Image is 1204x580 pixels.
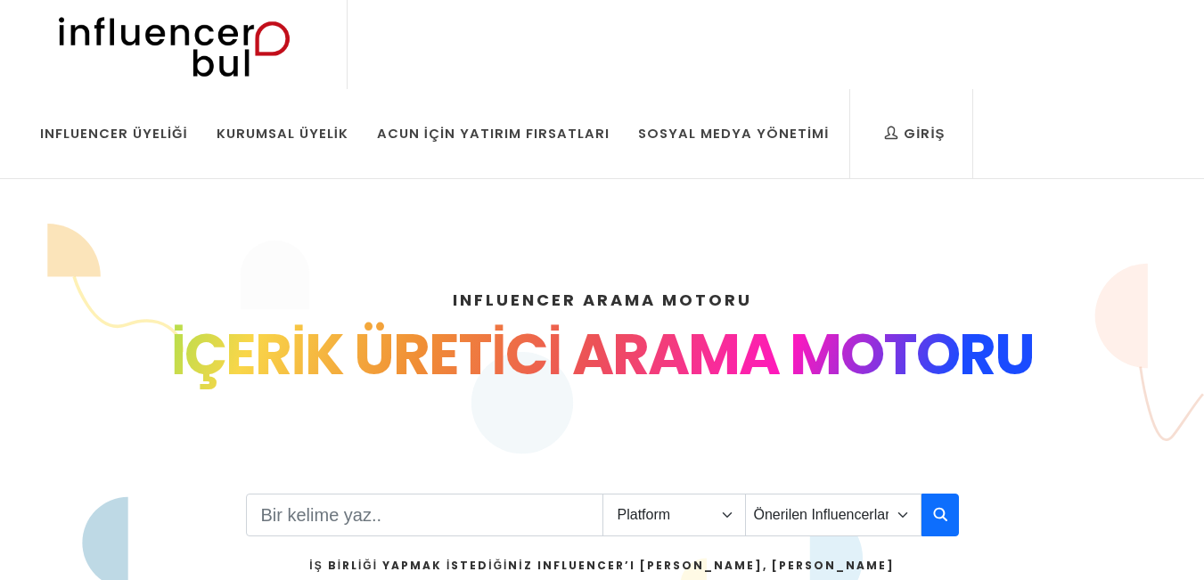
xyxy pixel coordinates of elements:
[203,89,362,178] a: Kurumsal Üyelik
[246,494,603,536] input: Search
[625,89,842,178] a: Sosyal Medya Yönetimi
[871,89,958,178] a: Giriş
[884,124,945,143] div: Giriş
[364,89,623,178] a: Acun İçin Yatırım Fırsatları
[217,124,348,143] div: Kurumsal Üyelik
[309,558,894,574] h2: İş Birliği Yapmak İstediğiniz Influencer’ı [PERSON_NAME], [PERSON_NAME]
[638,124,829,143] div: Sosyal Medya Yönetimi
[105,312,1100,397] div: İÇERİK ÜRETİCİ ARAMA MOTORU
[40,124,188,143] div: Influencer Üyeliği
[377,124,610,143] div: Acun İçin Yatırım Fırsatları
[27,89,201,178] a: Influencer Üyeliği
[105,288,1100,312] h4: INFLUENCER ARAMA MOTORU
